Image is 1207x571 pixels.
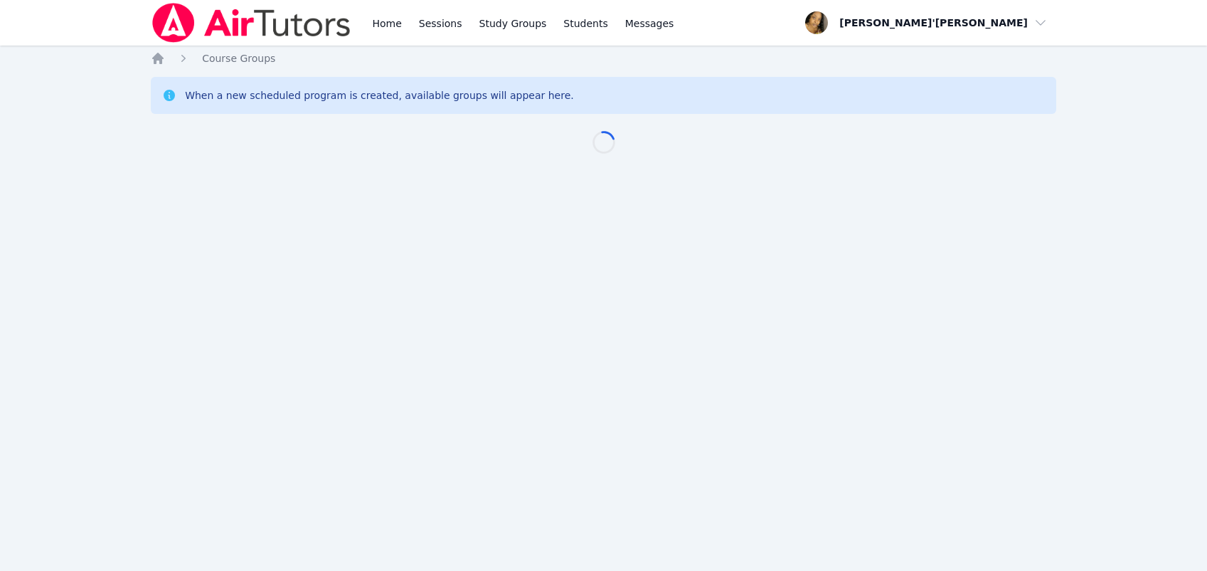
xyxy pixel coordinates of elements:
[151,51,1056,66] nav: Breadcrumb
[185,88,574,103] div: When a new scheduled program is created, available groups will appear here.
[625,16,674,31] span: Messages
[202,51,275,66] a: Course Groups
[202,53,275,64] span: Course Groups
[151,3,352,43] img: Air Tutors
